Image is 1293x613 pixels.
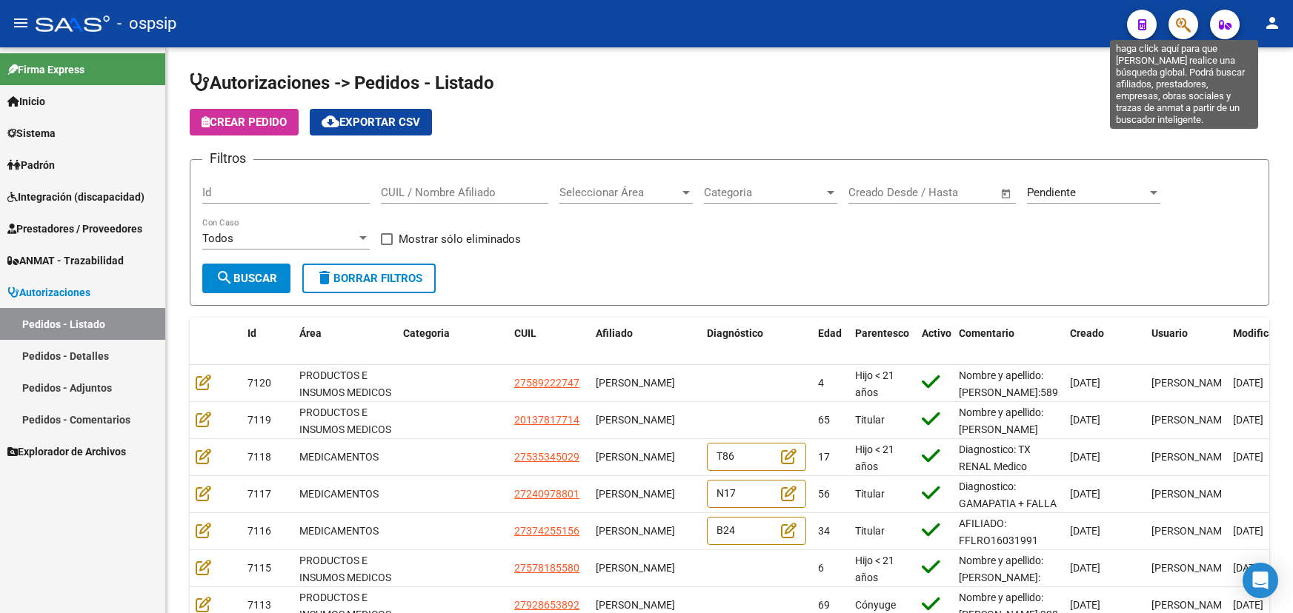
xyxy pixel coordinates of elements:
span: Autorizaciones [7,284,90,301]
span: 17 [818,451,830,463]
span: 7116 [247,525,271,537]
span: Buscar [216,272,277,285]
div: Open Intercom Messenger [1243,563,1278,598]
span: [PERSON_NAME] [1151,377,1231,389]
span: [PERSON_NAME] [1151,525,1231,537]
span: Autorizaciones -> Pedidos - Listado [190,73,494,93]
datatable-header-cell: Afiliado [590,318,701,366]
span: [PERSON_NAME] [596,488,675,500]
span: [PERSON_NAME] [1151,562,1231,574]
span: Activo [922,327,951,339]
span: [DATE] [1070,562,1100,574]
span: [DATE] [1070,599,1100,611]
span: Crear Pedido [202,115,287,129]
span: Afiliado [596,327,633,339]
span: PRODUCTOS E INSUMOS MEDICOS [299,555,391,583]
span: Hijo < 21 años [855,555,894,583]
span: ANMAT - Trazabilidad [7,252,124,269]
span: Exportar CSV [322,115,420,129]
span: Nombre y apellido: [PERSON_NAME] [PERSON_NAME] Dni:13781771 Cito Diagnostico: Cataratas de ojo iz... [959,406,1044,520]
span: [PERSON_NAME] [1151,414,1231,426]
span: - ospsip [117,7,176,40]
span: [DATE] [1070,525,1100,537]
span: 27374255156 [514,525,579,537]
span: 27535345029 [514,451,579,463]
span: Creado [1070,327,1104,339]
span: Edad [818,327,842,339]
span: Modificado [1233,327,1286,339]
span: 7120 [247,377,271,389]
mat-icon: person [1263,14,1281,32]
span: [PERSON_NAME] [596,599,675,611]
span: 7117 [247,488,271,500]
span: Diagnóstico [707,327,763,339]
div: T86 [707,443,806,472]
span: [PERSON_NAME] [1151,599,1231,611]
span: 6 [818,562,824,574]
h3: Filtros [202,148,253,169]
span: [DATE] [1070,377,1100,389]
datatable-header-cell: Parentesco [849,318,916,366]
span: Sistema [7,125,56,141]
span: [DATE] [1233,562,1263,574]
span: PRODUCTOS E INSUMOS MEDICOS [299,406,391,435]
span: MEDICAMENTOS [299,525,379,537]
span: Categoria [403,327,450,339]
span: [DATE] [1233,377,1263,389]
span: Todos [202,232,233,245]
span: Área [299,327,322,339]
span: 69 [818,599,830,611]
span: Prestadores / Proveedores [7,221,142,237]
span: [PERSON_NAME] [1151,451,1231,463]
span: [PERSON_NAME] [596,525,675,537]
span: Integración (discapacidad) [7,189,144,205]
datatable-header-cell: Usuario [1146,318,1227,366]
span: Borrar Filtros [316,272,422,285]
span: 7115 [247,562,271,574]
span: 4 [818,377,824,389]
span: CUIL [514,327,536,339]
datatable-header-cell: Categoria [397,318,508,366]
datatable-header-cell: Creado [1064,318,1146,366]
span: Explorador de Archivos [7,443,126,460]
span: Titular [855,525,885,537]
mat-icon: menu [12,14,30,32]
span: [DATE] [1233,599,1263,611]
span: [PERSON_NAME] [596,451,675,463]
span: [PERSON_NAME] [596,377,675,389]
mat-icon: cloud_download [322,113,339,130]
span: Hijo < 21 años [855,369,894,398]
datatable-header-cell: CUIL [508,318,590,366]
span: Comentario [959,327,1014,339]
datatable-header-cell: Id [242,318,293,366]
span: Cónyuge [855,599,896,611]
div: N17 [707,480,806,509]
span: 20137817714 [514,414,579,426]
span: Inicio [7,93,45,110]
span: [DATE] [1070,414,1100,426]
span: 27589222747 [514,377,579,389]
div: B24 [707,517,806,546]
span: Mostrar sólo eliminados [399,230,521,248]
span: Usuario [1151,327,1188,339]
datatable-header-cell: Diagnóstico [701,318,812,366]
span: [DATE] [1070,488,1100,500]
span: [DATE] [1233,414,1263,426]
span: 7113 [247,599,271,611]
input: Fecha fin [922,186,994,199]
span: Seleccionar Área [559,186,679,199]
button: Open calendar [998,185,1015,202]
datatable-header-cell: Activo [916,318,953,366]
datatable-header-cell: Edad [812,318,849,366]
mat-icon: search [216,269,233,287]
span: MEDICAMENTOS [299,451,379,463]
datatable-header-cell: Área [293,318,397,366]
span: Titular [855,414,885,426]
span: MEDICAMENTOS [299,488,379,500]
span: [DATE] [1233,451,1263,463]
button: Buscar [202,264,290,293]
span: PRODUCTOS E INSUMOS MEDICOS [299,369,391,398]
span: Parentesco [855,327,909,339]
span: 27578185580 [514,562,579,574]
span: [PERSON_NAME] [596,562,675,574]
